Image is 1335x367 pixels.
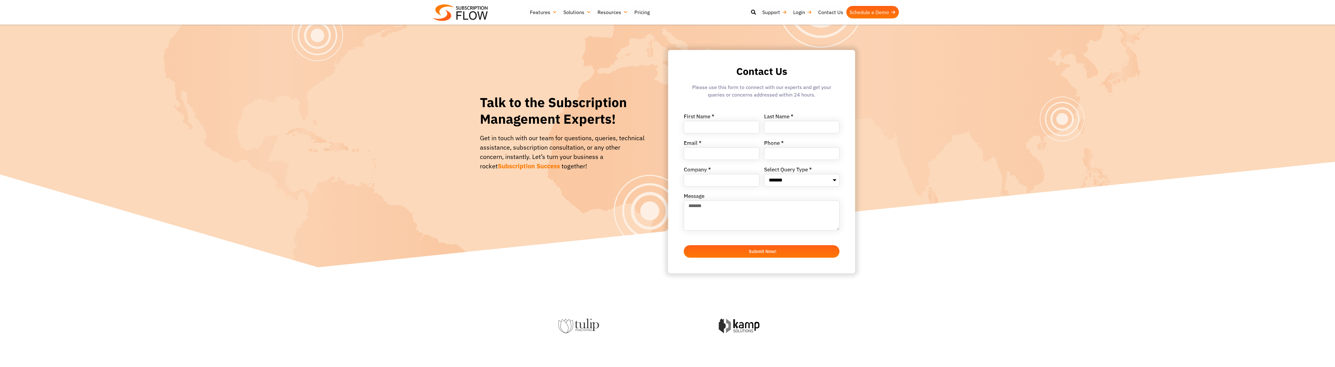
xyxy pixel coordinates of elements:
label: First Name * [684,114,714,121]
a: Resources [594,6,631,18]
label: Message [684,194,704,201]
img: Subscriptionflow [433,4,488,21]
a: Contact Us [815,6,846,18]
div: Get in touch with our team for questions, queries, technical assistance, subscription consultatio... [480,133,645,171]
img: kamp-solution [718,319,758,333]
label: Select Query Type * [764,167,812,174]
a: Solutions [560,6,594,18]
label: Company * [684,167,711,174]
a: Features [527,6,560,18]
a: Pricing [631,6,653,18]
a: Support [759,6,790,18]
div: Please use this form to connect with our experts and get your queries or concerns addressed withi... [684,83,839,102]
button: Submit Now! [684,245,839,258]
a: Login [790,6,815,18]
span: Subscription Success [498,162,560,170]
h2: Contact Us [684,66,839,77]
label: Email * [684,141,702,147]
a: Schedule a Demo [846,6,899,18]
img: tulip-publishing [557,319,598,334]
label: Phone * [764,141,784,147]
span: Submit Now! [749,249,776,254]
h1: Talk to the Subscription Management Experts! [480,94,645,127]
label: Last Name * [764,114,793,121]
